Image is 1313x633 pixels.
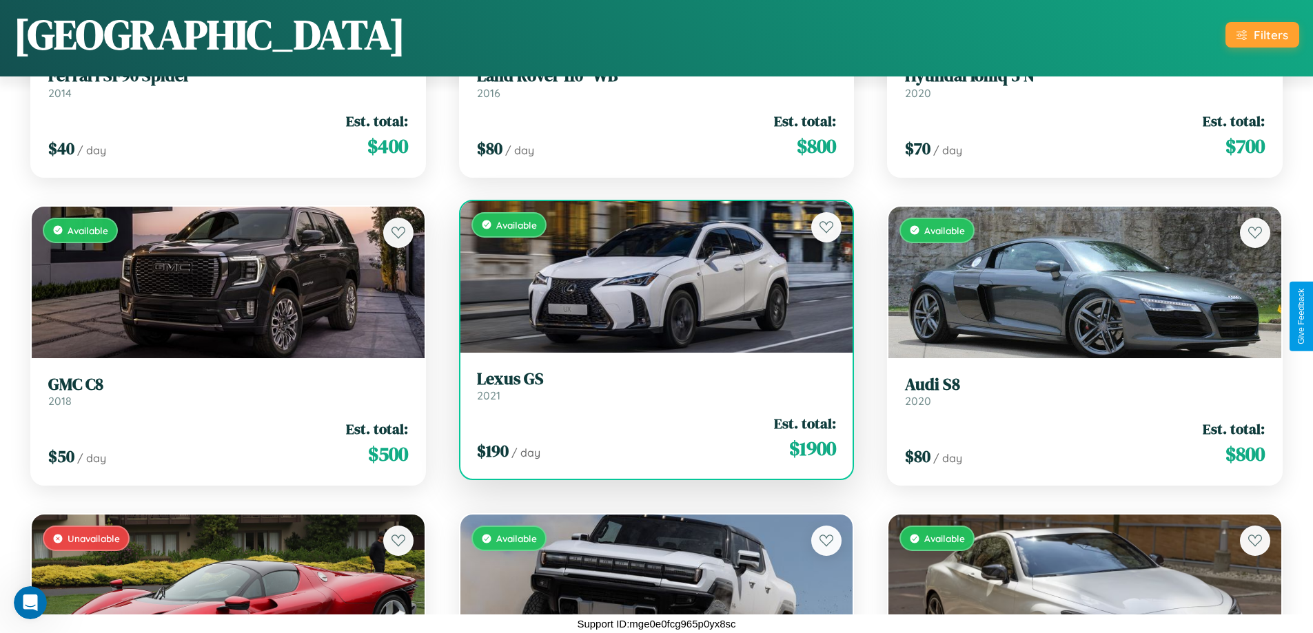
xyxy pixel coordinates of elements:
[924,532,965,544] span: Available
[905,394,931,408] span: 2020
[496,219,537,231] span: Available
[48,375,408,408] a: GMC C82018
[797,132,836,160] span: $ 800
[477,369,837,389] h3: Lexus GS
[68,532,120,544] span: Unavailable
[477,439,509,462] span: $ 190
[477,66,837,86] h3: Land Rover 110" WB
[48,86,72,100] span: 2014
[1296,289,1306,344] div: Give Feedback
[68,225,108,236] span: Available
[511,446,540,459] span: / day
[367,132,408,160] span: $ 400
[905,86,931,100] span: 2020
[905,137,930,160] span: $ 70
[905,375,1265,408] a: Audi S82020
[905,66,1265,86] h3: Hyundai Ioniq 5 N
[905,445,930,468] span: $ 80
[14,586,47,619] iframe: Intercom live chat
[1203,419,1265,439] span: Est. total:
[77,451,106,465] span: / day
[48,445,74,468] span: $ 50
[477,137,502,160] span: $ 80
[1225,132,1265,160] span: $ 700
[346,419,408,439] span: Est. total:
[368,440,408,468] span: $ 500
[1225,22,1299,48] button: Filters
[48,137,74,160] span: $ 40
[77,143,106,157] span: / day
[1254,28,1288,42] div: Filters
[774,413,836,433] span: Est. total:
[933,143,962,157] span: / day
[905,66,1265,100] a: Hyundai Ioniq 5 N2020
[905,375,1265,395] h3: Audi S8
[48,66,408,100] a: Ferrari SF90 Spider2014
[48,66,408,86] h3: Ferrari SF90 Spider
[577,614,735,633] p: Support ID: mge0e0fcg965p0yx8sc
[789,435,836,462] span: $ 1900
[477,66,837,100] a: Land Rover 110" WB2016
[477,369,837,403] a: Lexus GS2021
[924,225,965,236] span: Available
[346,111,408,131] span: Est. total:
[48,375,408,395] h3: GMC C8
[496,532,537,544] span: Available
[477,388,500,402] span: 2021
[1225,440,1265,468] span: $ 800
[1203,111,1265,131] span: Est. total:
[14,6,405,63] h1: [GEOGRAPHIC_DATA]
[933,451,962,465] span: / day
[774,111,836,131] span: Est. total:
[505,143,534,157] span: / day
[48,394,72,408] span: 2018
[477,86,500,100] span: 2016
